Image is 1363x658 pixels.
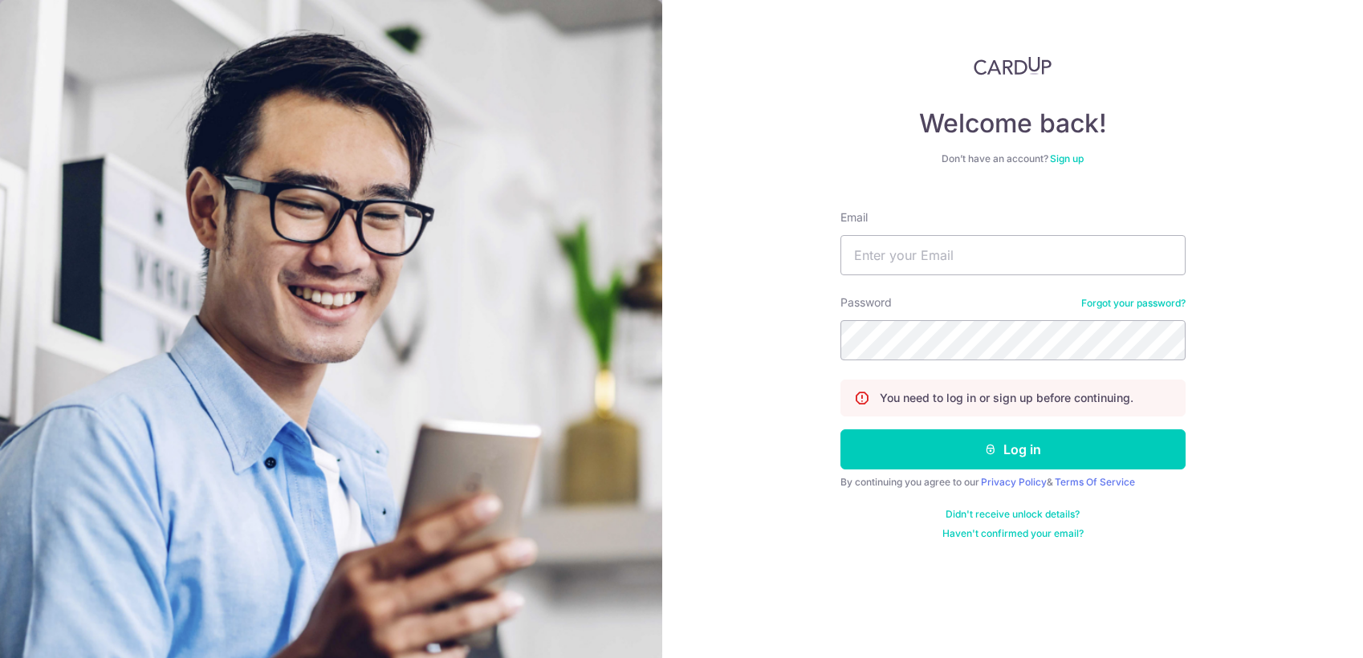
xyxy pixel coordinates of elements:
[946,508,1080,521] a: Didn't receive unlock details?
[840,429,1186,469] button: Log in
[942,527,1084,540] a: Haven't confirmed your email?
[840,209,868,225] label: Email
[1081,297,1186,310] a: Forgot your password?
[1055,476,1135,488] a: Terms Of Service
[1050,152,1084,164] a: Sign up
[974,56,1052,75] img: CardUp Logo
[840,294,892,311] label: Password
[840,476,1186,489] div: By continuing you agree to our &
[840,152,1186,165] div: Don’t have an account?
[840,235,1186,275] input: Enter your Email
[981,476,1047,488] a: Privacy Policy
[880,390,1133,406] p: You need to log in or sign up before continuing.
[840,108,1186,140] h4: Welcome back!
